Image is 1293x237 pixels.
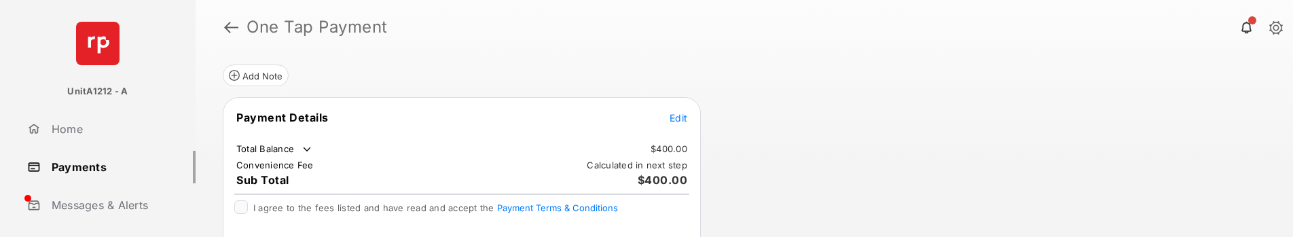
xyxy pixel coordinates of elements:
[638,173,688,187] span: $400.00
[236,173,289,187] span: Sub Total
[670,111,687,124] button: Edit
[22,151,196,183] a: Payments
[22,113,196,145] a: Home
[76,22,120,65] img: svg+xml;base64,PHN2ZyB4bWxucz0iaHR0cDovL3d3dy53My5vcmcvMjAwMC9zdmciIHdpZHRoPSI2NCIgaGVpZ2h0PSI2NC...
[22,189,196,221] a: Messages & Alerts
[236,143,314,156] td: Total Balance
[670,112,687,124] span: Edit
[253,202,618,213] span: I agree to the fees listed and have read and accept the
[67,85,128,98] p: UnitA1212 - A
[247,19,388,35] strong: One Tap Payment
[586,159,688,171] td: Calculated in next step
[236,159,314,171] td: Convenience Fee
[236,111,329,124] span: Payment Details
[223,65,289,86] button: Add Note
[650,143,688,155] td: $400.00
[497,202,618,213] button: I agree to the fees listed and have read and accept the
